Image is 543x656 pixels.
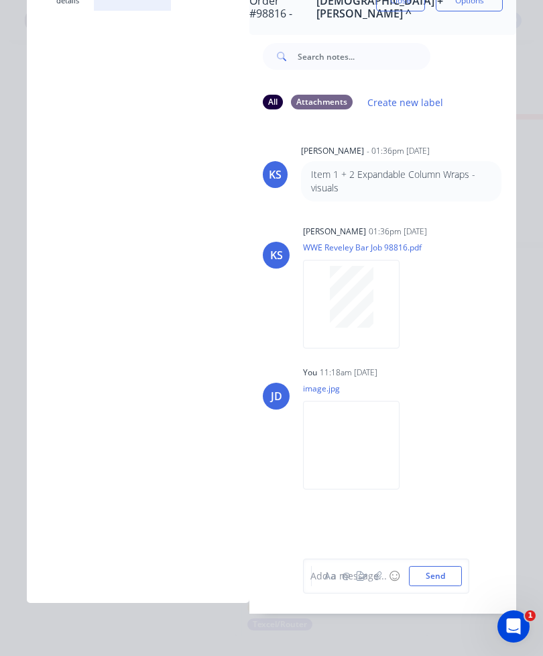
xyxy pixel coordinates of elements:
[303,367,317,379] div: You
[303,242,422,253] p: WWE Reveley Bar Job 98816.pdf
[310,569,444,583] div: Add a message...
[409,566,462,586] button: Send
[269,167,282,183] div: KS
[320,367,377,379] div: 11:18am [DATE]
[369,226,427,238] div: 01:36pm [DATE]
[311,168,491,195] p: Item 1 + 2 Expandable Column Wraps - visuals
[386,568,402,584] button: ☺
[322,568,338,584] button: Aa
[367,145,430,157] div: - 01:36pm [DATE]
[263,95,283,109] div: All
[361,93,450,111] button: Create new label
[303,226,366,238] div: [PERSON_NAME]
[301,145,364,157] div: [PERSON_NAME]
[338,568,354,584] button: @
[497,610,530,643] iframe: Intercom live chat
[270,247,283,263] div: KS
[298,43,430,70] input: Search notes...
[525,610,536,621] span: 1
[291,95,353,109] div: Attachments
[271,388,282,404] div: JD
[303,383,413,394] p: image.jpg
